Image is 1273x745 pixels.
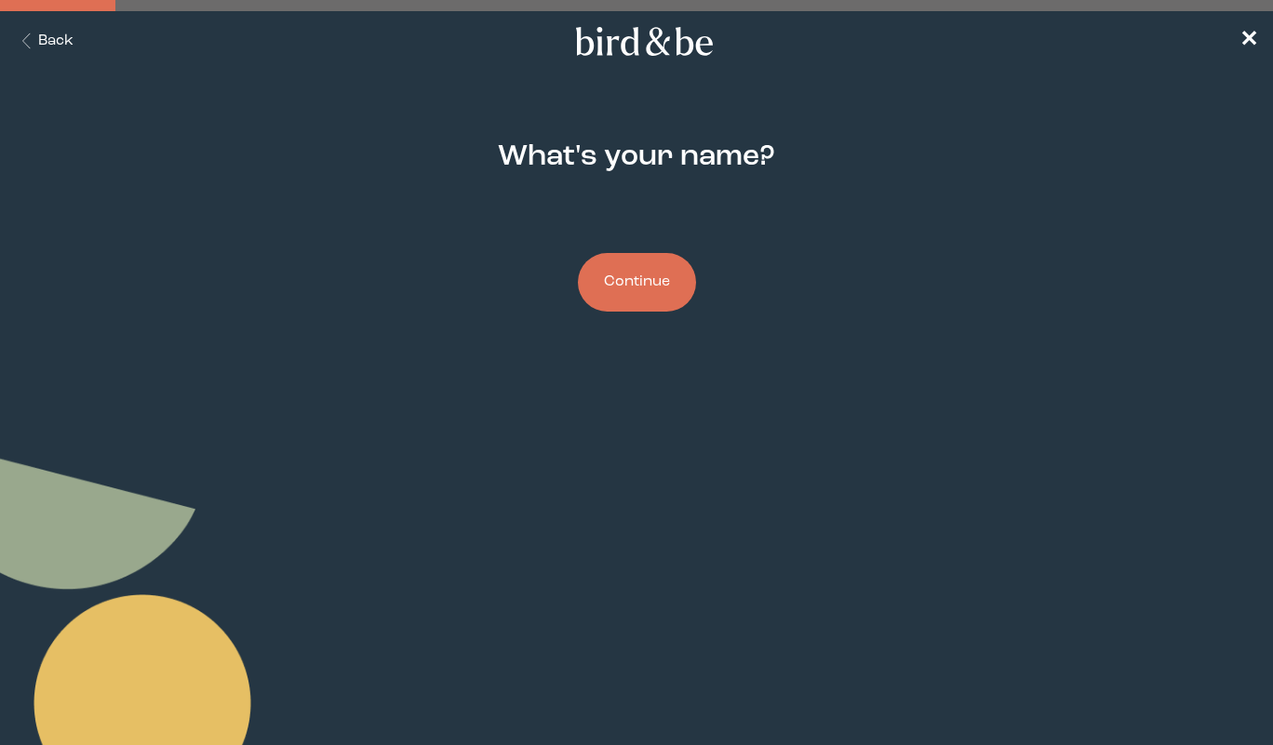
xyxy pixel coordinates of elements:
[498,136,775,179] h2: What's your name?
[1239,25,1258,58] a: ✕
[15,31,74,52] button: Back Button
[1239,30,1258,52] span: ✕
[578,253,696,312] button: Continue
[1180,658,1254,726] iframe: Gorgias live chat messenger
